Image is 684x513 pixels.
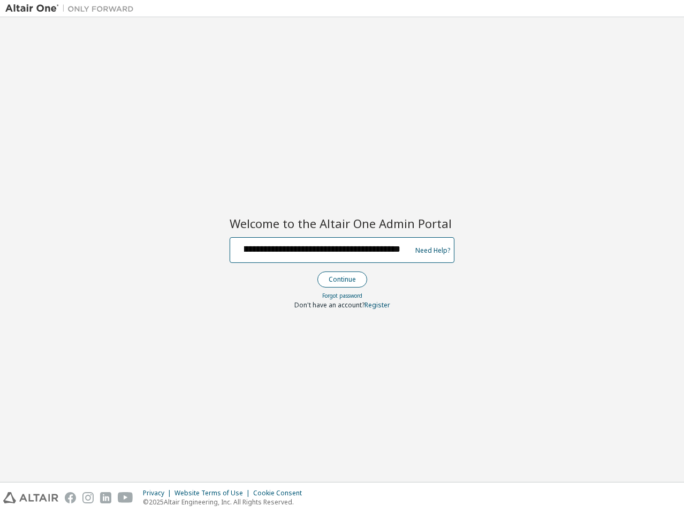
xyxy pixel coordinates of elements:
[143,489,174,497] div: Privacy
[82,492,94,503] img: instagram.svg
[5,3,139,14] img: Altair One
[364,300,390,310] a: Register
[65,492,76,503] img: facebook.svg
[3,492,58,503] img: altair_logo.svg
[143,497,308,507] p: © 2025 Altair Engineering, Inc. All Rights Reserved.
[253,489,308,497] div: Cookie Consent
[317,271,367,288] button: Continue
[174,489,253,497] div: Website Terms of Use
[100,492,111,503] img: linkedin.svg
[322,292,362,299] a: Forgot password
[118,492,133,503] img: youtube.svg
[294,300,364,310] span: Don't have an account?
[230,216,454,231] h2: Welcome to the Altair One Admin Portal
